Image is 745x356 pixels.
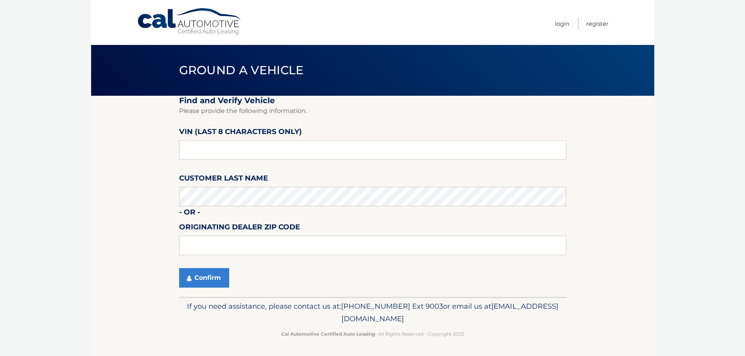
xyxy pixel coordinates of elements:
[137,8,242,36] a: Cal Automotive
[281,331,375,337] strong: Cal Automotive Certified Auto Leasing
[179,172,268,187] label: Customer Last Name
[555,17,569,30] a: Login
[179,206,200,221] label: - or -
[179,63,304,77] span: Ground a Vehicle
[179,126,302,140] label: VIN (last 8 characters only)
[341,302,443,311] span: [PHONE_NUMBER] Ext 9003
[184,300,561,325] p: If you need assistance, please contact us at: or email us at
[184,330,561,338] p: - All Rights Reserved - Copyright 2025
[179,221,300,236] label: Originating Dealer Zip Code
[179,268,229,288] button: Confirm
[586,17,609,30] a: Register
[179,96,566,106] h2: Find and Verify Vehicle
[179,106,566,116] p: Please provide the following information.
